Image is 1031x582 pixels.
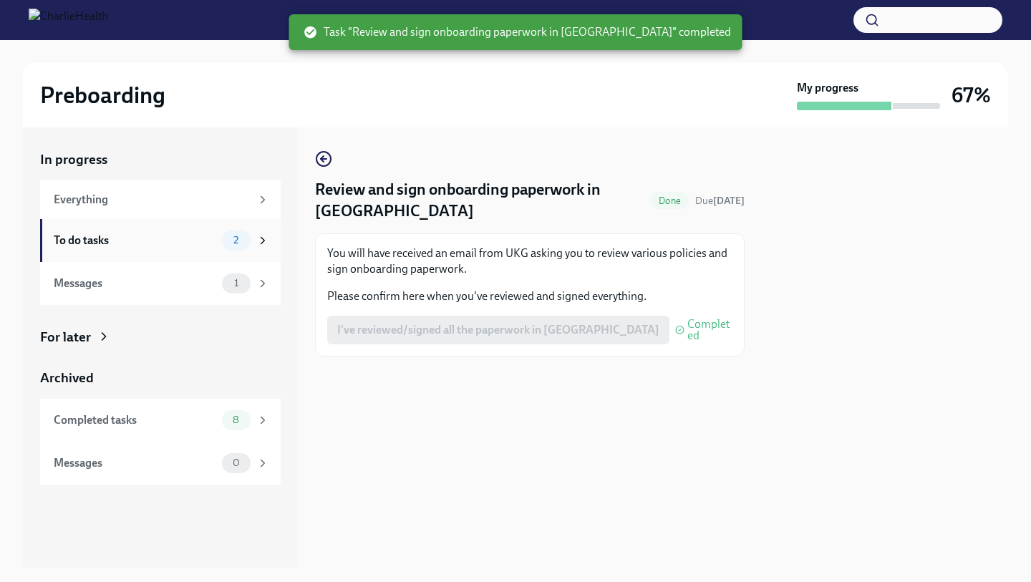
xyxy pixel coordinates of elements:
a: Everything [40,180,281,219]
strong: My progress [797,80,858,96]
span: Done [650,195,689,206]
span: 0 [224,457,248,468]
span: 8 [224,414,248,425]
h2: Preboarding [40,81,165,110]
h3: 67% [952,82,991,108]
span: Completed [687,319,732,341]
p: You will have received an email from UKG asking you to review various policies and sign onboardin... [327,246,732,277]
a: Messages0 [40,442,281,485]
a: For later [40,328,281,346]
div: To do tasks [54,233,216,248]
h4: Review and sign onboarding paperwork in [GEOGRAPHIC_DATA] [315,179,644,222]
span: August 28th, 2025 06:00 [695,194,745,208]
a: Completed tasks8 [40,399,281,442]
div: Everything [54,192,251,208]
div: For later [40,328,91,346]
a: Archived [40,369,281,387]
a: Messages1 [40,262,281,305]
span: Task "Review and sign onboarding paperwork in [GEOGRAPHIC_DATA]" completed [304,24,731,40]
div: Messages [54,276,216,291]
span: Due [695,195,745,207]
a: In progress [40,150,281,169]
a: To do tasks2 [40,219,281,262]
p: Please confirm here when you've reviewed and signed everything. [327,288,732,304]
span: 2 [225,235,247,246]
strong: [DATE] [713,195,745,207]
div: Messages [54,455,216,471]
span: 1 [226,278,247,288]
img: CharlieHealth [29,9,108,31]
div: Completed tasks [54,412,216,428]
